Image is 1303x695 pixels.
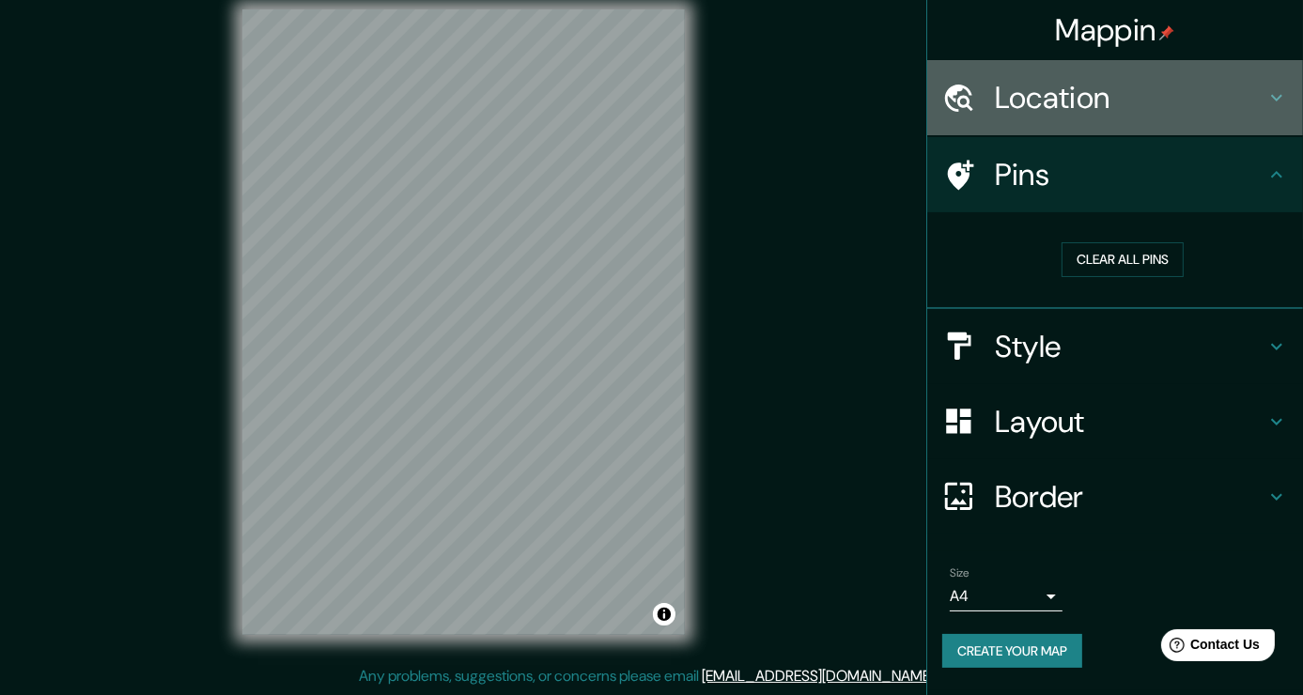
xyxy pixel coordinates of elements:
[1056,11,1175,49] h4: Mappin
[1136,622,1282,674] iframe: Help widget launcher
[995,478,1265,516] h4: Border
[242,9,685,635] canvas: Map
[950,564,969,580] label: Size
[927,137,1303,212] div: Pins
[995,79,1265,116] h4: Location
[927,60,1303,135] div: Location
[703,666,935,686] a: [EMAIL_ADDRESS][DOMAIN_NAME]
[1062,242,1184,277] button: Clear all pins
[995,403,1265,440] h4: Layout
[653,603,675,625] button: Toggle attribution
[927,309,1303,384] div: Style
[942,634,1082,669] button: Create your map
[950,581,1063,611] div: A4
[360,665,938,687] p: Any problems, suggestions, or concerns please email .
[927,384,1303,459] div: Layout
[995,156,1265,193] h4: Pins
[1159,25,1174,40] img: pin-icon.png
[995,328,1265,365] h4: Style
[927,459,1303,534] div: Border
